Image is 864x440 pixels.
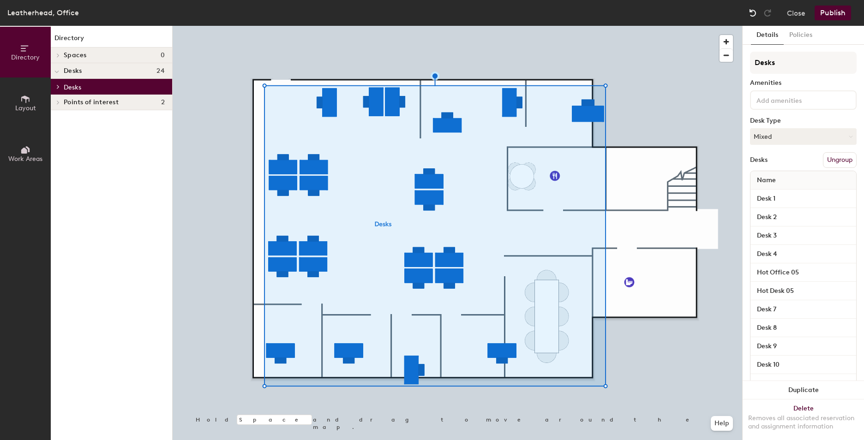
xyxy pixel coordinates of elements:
span: 2 [161,99,165,106]
input: Unnamed desk [752,321,854,334]
div: Desks [750,156,768,164]
input: Unnamed desk [752,248,854,261]
div: Desk Type [750,117,857,125]
span: Layout [15,104,36,112]
input: Add amenities [755,94,838,105]
button: Ungroup [823,152,857,168]
button: Help [711,416,733,431]
input: Unnamed desk [752,266,854,279]
button: Policies [784,26,818,45]
input: Unnamed desk [752,229,854,242]
button: Duplicate [743,381,864,399]
div: Amenities [750,79,857,87]
button: Publish [815,6,851,20]
input: Unnamed desk [752,340,854,353]
span: 0 [161,52,165,59]
input: Unnamed desk [752,377,854,390]
img: Undo [748,8,757,18]
input: Unnamed desk [752,358,854,371]
span: Spaces [64,52,87,59]
img: Redo [763,8,772,18]
button: Mixed [750,128,857,145]
h1: Directory [51,33,172,48]
span: 24 [156,67,165,75]
span: Points of interest [64,99,119,106]
input: Unnamed desk [752,303,854,316]
button: Close [787,6,805,20]
input: Unnamed desk [752,211,854,224]
div: Leatherhead, Office [7,7,79,18]
span: Desks [64,67,82,75]
input: Unnamed desk [752,192,854,205]
button: Details [751,26,784,45]
span: Work Areas [8,155,42,163]
span: Name [752,172,780,189]
button: DeleteRemoves all associated reservation and assignment information [743,399,864,440]
div: Removes all associated reservation and assignment information [748,414,858,431]
span: Desks [64,83,81,91]
span: Directory [11,54,40,61]
input: Unnamed desk [752,285,854,297]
